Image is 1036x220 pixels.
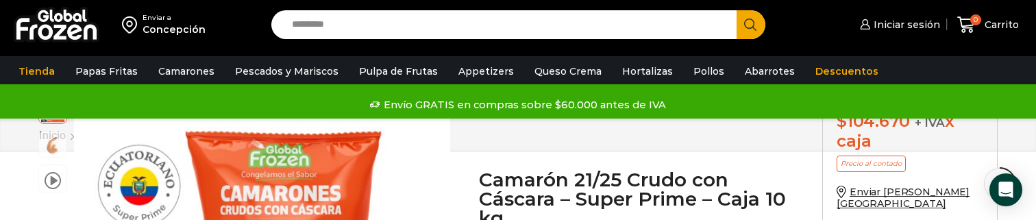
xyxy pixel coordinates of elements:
span: Iniciar sesión [870,18,940,32]
a: Abarrotes [738,58,802,84]
p: Precio al contado [837,156,906,172]
a: Tienda [12,58,62,84]
span: camaron-con-cascara [39,132,66,159]
div: x caja [837,112,983,151]
div: Concepción [143,23,206,36]
span: + IVA [915,116,945,130]
a: Queso Crema [528,58,608,84]
div: Enviar a [143,13,206,23]
span: 0 [970,14,981,25]
bdi: 104.670 [837,111,910,131]
a: Hortalizas [615,58,680,84]
a: 0 Carrito [954,9,1022,41]
a: Camarones [151,58,221,84]
img: address-field-icon.svg [122,13,143,36]
div: Open Intercom Messenger [989,173,1022,206]
a: Descuentos [809,58,885,84]
span: Carrito [981,18,1019,32]
a: Pollos [687,58,731,84]
a: Pescados y Mariscos [228,58,345,84]
a: Enviar [PERSON_NAME][GEOGRAPHIC_DATA] [837,186,970,210]
a: Pulpa de Frutas [352,58,445,84]
span: $ [837,111,847,131]
a: Iniciar sesión [856,11,940,38]
a: Appetizers [452,58,521,84]
button: Search button [737,10,765,39]
a: Papas Fritas [69,58,145,84]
